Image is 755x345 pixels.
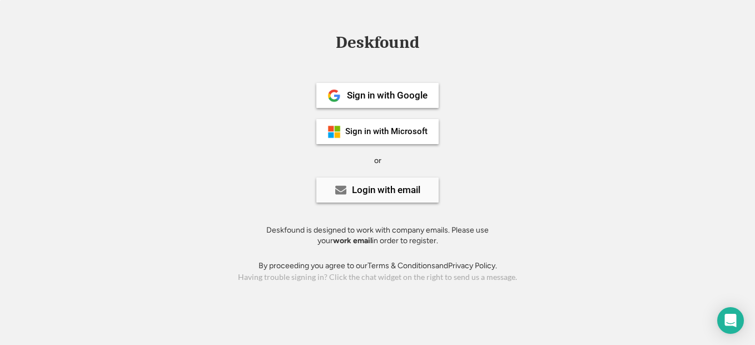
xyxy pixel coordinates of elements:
img: ms-symbollockup_mssymbol_19.png [327,125,341,139]
div: Sign in with Microsoft [345,127,428,136]
div: By proceeding you agree to our and [259,260,497,272]
div: Deskfound is designed to work with company emails. Please use your in order to register. [252,225,503,247]
img: 1024px-Google__G__Logo.svg.png [327,89,341,102]
strong: work email [333,236,372,245]
a: Terms & Conditions [367,261,435,270]
div: Login with email [352,185,420,195]
div: Open Intercom Messenger [717,307,744,334]
div: Deskfound [330,34,425,51]
a: Privacy Policy. [448,261,497,270]
div: or [374,155,381,166]
div: Sign in with Google [347,91,428,100]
